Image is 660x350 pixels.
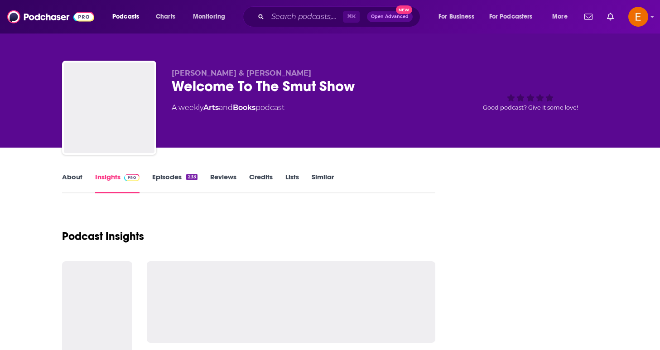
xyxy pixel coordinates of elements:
span: [PERSON_NAME] & [PERSON_NAME] [172,69,311,77]
span: Logged in as emilymorris [628,7,648,27]
a: Show notifications dropdown [603,9,617,24]
a: InsightsPodchaser Pro [95,173,140,193]
img: User Profile [628,7,648,27]
span: ⌘ K [343,11,360,23]
span: Good podcast? Give it some love! [483,104,578,111]
a: Similar [312,173,334,193]
button: open menu [546,10,579,24]
span: and [219,103,233,112]
a: Reviews [210,173,236,193]
input: Search podcasts, credits, & more... [268,10,343,24]
a: Lists [285,173,299,193]
a: Credits [249,173,273,193]
img: Podchaser - Follow, Share and Rate Podcasts [7,8,94,25]
img: Podchaser Pro [124,174,140,181]
span: More [552,10,568,23]
button: Show profile menu [628,7,648,27]
span: Podcasts [112,10,139,23]
div: 233 [186,174,197,180]
button: open menu [106,10,151,24]
button: open menu [483,10,546,24]
button: Open AdvancedNew [367,11,413,22]
a: Show notifications dropdown [581,9,596,24]
div: Search podcasts, credits, & more... [251,6,429,27]
span: Monitoring [193,10,225,23]
div: Good podcast? Give it some love! [462,69,598,125]
span: For Business [438,10,474,23]
a: Episodes233 [152,173,197,193]
h1: Podcast Insights [62,230,144,243]
div: A weekly podcast [172,102,284,113]
span: For Podcasters [489,10,533,23]
a: Books [233,103,255,112]
a: About [62,173,82,193]
a: Charts [150,10,181,24]
span: Open Advanced [371,14,409,19]
span: New [396,5,412,14]
button: open menu [432,10,486,24]
button: open menu [187,10,237,24]
a: Arts [203,103,219,112]
span: Charts [156,10,175,23]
